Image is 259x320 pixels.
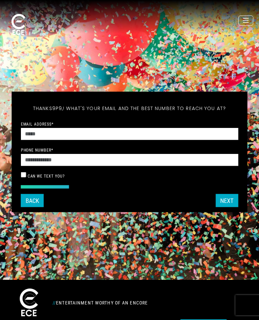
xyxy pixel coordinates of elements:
[52,105,63,111] span: 9p9,
[238,16,253,26] button: Toggle navigation
[21,122,54,126] label: Email Address
[12,287,46,319] img: ece_new_logo_whitev2-1.png
[21,97,238,119] h5: Thanks ! What's your email and the best number to reach you at?
[21,194,44,207] button: Back
[21,148,54,152] label: Phone Number
[53,300,56,305] span: //
[28,174,65,178] label: Can we text you?
[6,12,31,37] img: ece_new_logo_whitev2-1.png
[49,297,170,308] div: Entertainment Worthy of an Encore
[215,194,238,207] button: Next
